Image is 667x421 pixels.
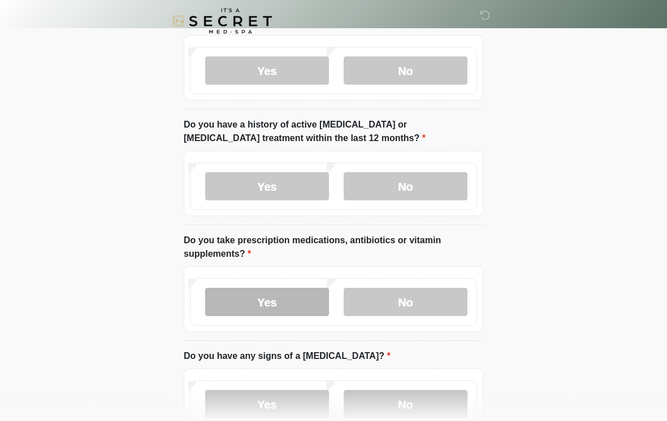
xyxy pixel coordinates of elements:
label: No [344,57,467,85]
img: It's A Secret Med Spa Logo [172,8,272,34]
label: Yes [205,391,329,419]
label: No [344,173,467,201]
label: Yes [205,57,329,85]
label: Do you take prescription medications, antibiotics or vitamin supplements? [184,234,483,261]
label: No [344,288,467,317]
label: Do you have any signs of a [MEDICAL_DATA]? [184,350,391,363]
label: No [344,391,467,419]
label: Yes [205,288,329,317]
label: Do you have a history of active [MEDICAL_DATA] or [MEDICAL_DATA] treatment within the last 12 mon... [184,119,483,146]
label: Yes [205,173,329,201]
